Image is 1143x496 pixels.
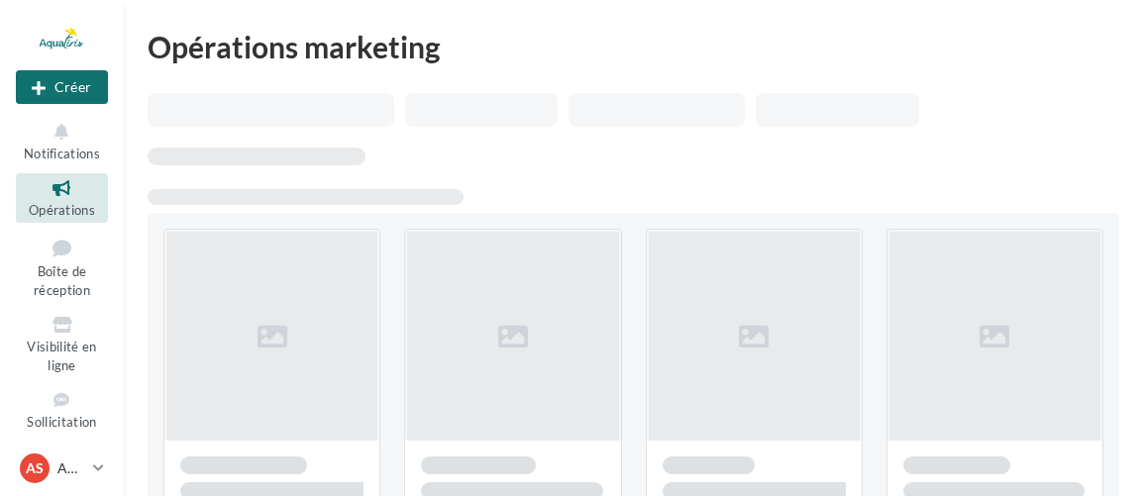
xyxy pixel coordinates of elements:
[16,231,108,303] a: Boîte de réception
[16,385,108,452] a: Sollicitation d'avis
[34,263,90,298] span: Boîte de réception
[16,117,108,165] button: Notifications
[16,70,108,104] button: Créer
[24,146,100,161] span: Notifications
[29,202,95,218] span: Opérations
[27,414,96,448] span: Sollicitation d'avis
[27,339,96,373] span: Visibilité en ligne
[16,70,108,104] div: Nouvelle campagne
[16,449,108,487] a: AS AQUATIRIS Siège
[57,458,85,478] p: AQUATIRIS Siège
[16,310,108,377] a: Visibilité en ligne
[148,32,1119,61] div: Opérations marketing
[16,173,108,222] a: Opérations
[26,458,44,478] span: AS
